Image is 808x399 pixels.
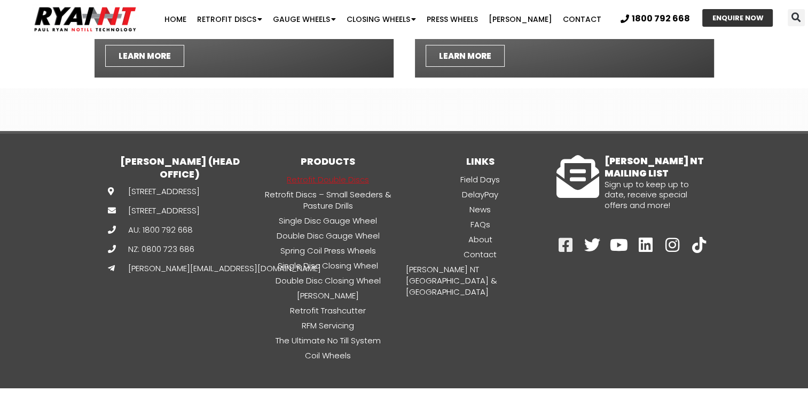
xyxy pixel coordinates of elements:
a: Contact [558,9,607,30]
a: Single Disc Closing Wheel [252,259,404,272]
h3: [PERSON_NAME] (HEAD OFFICE) [108,155,252,180]
a: About [404,233,556,245]
a: Single Disc Gauge Wheel [252,214,404,227]
span: NZ: 0800 723 686 [125,243,194,255]
a: Press Wheels [421,9,483,30]
a: FAQs [404,218,556,231]
a: [PERSON_NAME] NT MAILING LIST [605,155,704,179]
a: [PERSON_NAME] NT [GEOGRAPHIC_DATA] & [GEOGRAPHIC_DATA] [404,263,556,298]
a: [STREET_ADDRESS] [108,205,188,216]
span: ENQUIRE NOW [712,14,763,21]
a: Retrofit Trashcutter [252,304,404,317]
a: [PERSON_NAME][EMAIL_ADDRESS][DOMAIN_NAME] [108,263,188,274]
a: DelayPay [404,188,556,201]
a: Coil Wheels [252,349,404,362]
span: [STREET_ADDRESS] [125,186,200,197]
a: 1800 792 668 [621,14,690,23]
a: Field Days [404,173,556,186]
a: Retrofit Discs – Small Seeders & Pasture Drills [252,188,404,212]
a: Closing Wheels [341,9,421,30]
span: [STREET_ADDRESS] [125,205,200,216]
a: Retrofit Discs [192,9,268,30]
a: [PERSON_NAME] [483,9,558,30]
a: RFM Servicing [252,319,404,332]
span: AU: 1800 792 668 [125,224,193,235]
a: Double Disc Gauge Wheel [252,229,404,242]
a: News [404,203,556,216]
span: Sign up to keep up to date, receive special offers and more! [605,179,689,211]
a: Double Disc Closing Wheel [252,274,404,287]
nav: Menu [404,173,556,298]
a: RYAN NT MAILING LIST [556,155,599,198]
span: [PERSON_NAME][EMAIL_ADDRESS][DOMAIN_NAME] [125,263,321,274]
a: AU: 1800 792 668 [108,224,188,235]
span: LEARN MORE [426,45,505,67]
a: NZ: 0800 723 686 [108,243,188,255]
a: Home [159,9,192,30]
img: Ryan NT logo [32,3,139,36]
a: ENQUIRE NOW [702,9,773,27]
a: Contact [404,248,556,260]
nav: Menu [252,173,404,362]
a: The Ultimate No Till System [252,334,404,347]
a: Retrofit Double Discs [252,173,404,186]
span: LEARN MORE [105,45,184,67]
a: [STREET_ADDRESS] [108,186,188,197]
nav: Menu [156,9,609,30]
a: [PERSON_NAME] [252,289,404,302]
div: Search [788,9,805,26]
h3: PRODUCTS [252,155,404,167]
a: Gauge Wheels [268,9,341,30]
h3: LINKS [404,155,556,167]
a: Spring Coil Press Wheels [252,244,404,257]
span: 1800 792 668 [632,14,690,23]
